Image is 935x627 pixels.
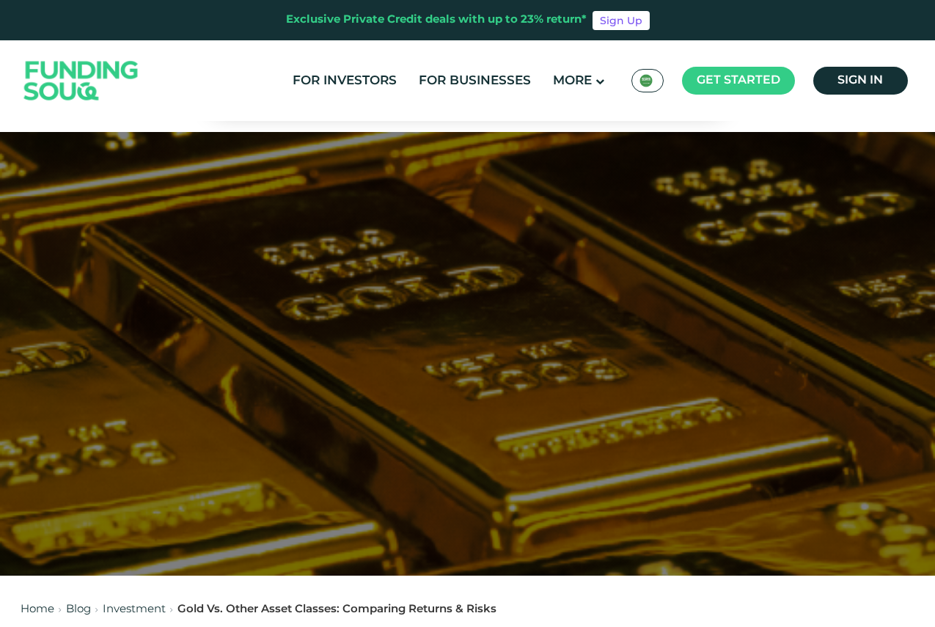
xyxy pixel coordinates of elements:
[837,75,883,86] span: Sign in
[553,75,592,87] span: More
[639,74,653,87] img: SA Flag
[289,69,400,93] a: For Investors
[593,11,650,30] a: Sign Up
[66,604,91,615] a: Blog
[177,601,496,618] div: Gold Vs. Other Asset Classes: Comparing Returns & Risks
[813,67,908,95] a: Sign in
[415,69,535,93] a: For Businesses
[697,75,780,86] span: Get started
[103,604,166,615] a: Investment
[21,604,54,615] a: Home
[10,44,153,118] img: Logo
[286,12,587,29] div: Exclusive Private Credit deals with up to 23% return*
